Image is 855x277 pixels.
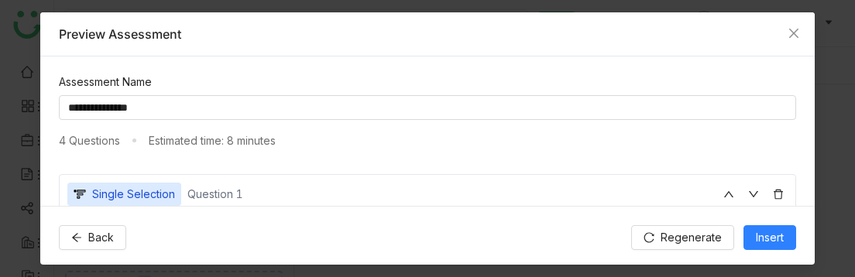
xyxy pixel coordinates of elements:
button: Regenerate [631,225,734,250]
div: Assessment Name [59,75,796,89]
span: Regenerate [661,229,722,246]
div: Single Selection [92,186,175,203]
div: Preview Assessment [59,25,796,43]
span: Back [88,229,114,246]
div: Question 1 [187,187,243,201]
span: Estimated time: 8 minutes [149,132,276,149]
button: Close [773,12,815,54]
button: Insert [743,225,796,250]
span: 4 Questions [59,132,120,149]
span: Insert [756,229,784,246]
img: question-icon [74,188,86,200]
button: Back [59,225,126,250]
